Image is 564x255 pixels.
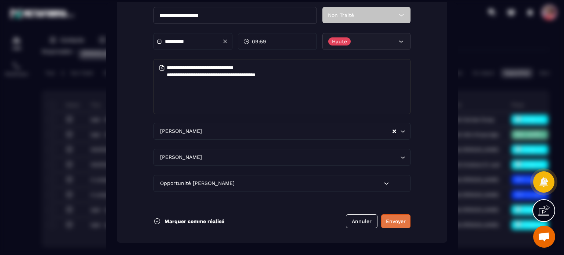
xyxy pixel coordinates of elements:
span: Non Traité [328,12,354,18]
p: Haute [332,39,347,44]
button: Annuler [346,214,377,228]
span: [PERSON_NAME] [158,153,203,161]
div: Ouvrir le chat [533,226,555,248]
button: Clear Selected [393,128,396,134]
input: Search for option [203,127,392,135]
span: 09:59 [252,38,266,45]
input: Search for option [236,179,382,187]
div: Search for option [153,149,411,166]
input: Search for option [203,153,398,161]
button: Envoyer [381,214,411,228]
div: Search for option [153,175,411,192]
div: Search for option [153,123,411,140]
span: Opportunité [PERSON_NAME] [158,179,236,187]
span: [PERSON_NAME] [158,127,203,135]
p: Marquer comme réalisé [164,218,224,224]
